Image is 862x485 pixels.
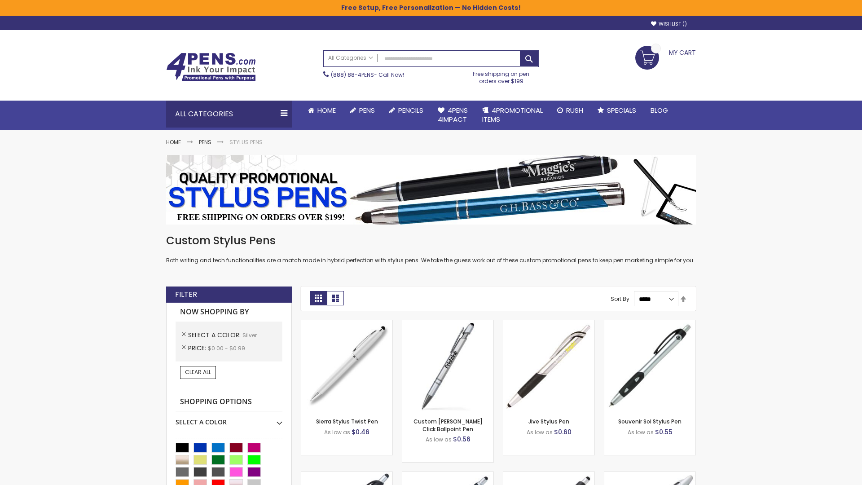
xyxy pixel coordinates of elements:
[328,54,373,62] span: All Categories
[611,295,629,303] label: Sort By
[188,331,242,339] span: Select A Color
[398,106,423,115] span: Pencils
[176,303,282,322] strong: Now Shopping by
[208,344,245,352] span: $0.00 - $0.99
[426,436,452,443] span: As low as
[503,472,594,479] a: Souvenir® Emblem Stylus Pen-Silver
[242,331,257,339] span: Silver
[402,320,493,411] img: Custom Alex II Click Ballpoint Pen-Silver
[324,51,378,66] a: All Categories
[604,472,695,479] a: Twist Highlighter-Pen Stylus Combo-Silver
[175,290,197,300] strong: Filter
[382,101,431,120] a: Pencils
[655,428,673,436] span: $0.55
[431,101,475,130] a: 4Pens4impact
[316,418,378,425] a: Sierra Stylus Twist Pen
[618,418,682,425] a: Souvenir Sol Stylus Pen
[503,320,594,411] img: Jive Stylus Pen-Silver
[628,428,654,436] span: As low as
[566,106,583,115] span: Rush
[166,155,696,225] img: Stylus Pens
[402,472,493,479] a: Epiphany Stylus Pens-Silver
[438,106,468,124] span: 4Pens 4impact
[176,411,282,427] div: Select A Color
[166,53,256,81] img: 4Pens Custom Pens and Promotional Products
[464,67,539,85] div: Free shipping on pen orders over $199
[331,71,374,79] a: (888) 88-4PENS
[166,234,696,248] h1: Custom Stylus Pens
[413,418,483,432] a: Custom [PERSON_NAME] Click Ballpoint Pen
[402,320,493,327] a: Custom Alex II Click Ballpoint Pen-Silver
[604,320,695,327] a: Souvenir Sol Stylus Pen-Silver
[343,101,382,120] a: Pens
[185,368,211,376] span: Clear All
[604,320,695,411] img: Souvenir Sol Stylus Pen-Silver
[651,21,687,27] a: Wishlist
[301,320,392,327] a: Stypen-35-Silver
[475,101,550,130] a: 4PROMOTIONALITEMS
[607,106,636,115] span: Specials
[359,106,375,115] span: Pens
[482,106,543,124] span: 4PROMOTIONAL ITEMS
[651,106,668,115] span: Blog
[352,428,369,436] span: $0.46
[528,418,569,425] a: Jive Stylus Pen
[229,138,263,146] strong: Stylus Pens
[527,428,553,436] span: As low as
[166,234,696,265] div: Both writing and tech functionalities are a match made in hybrid perfection with stylus pens. We ...
[199,138,211,146] a: Pens
[301,472,392,479] a: React Stylus Grip Pen-Silver
[554,428,572,436] span: $0.60
[166,101,292,128] div: All Categories
[166,138,181,146] a: Home
[550,101,590,120] a: Rush
[301,101,343,120] a: Home
[317,106,336,115] span: Home
[176,392,282,412] strong: Shopping Options
[310,291,327,305] strong: Grid
[324,428,350,436] span: As low as
[331,71,404,79] span: - Call Now!
[643,101,675,120] a: Blog
[453,435,471,444] span: $0.56
[301,320,392,411] img: Stypen-35-Silver
[590,101,643,120] a: Specials
[180,366,216,379] a: Clear All
[503,320,594,327] a: Jive Stylus Pen-Silver
[188,344,208,353] span: Price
